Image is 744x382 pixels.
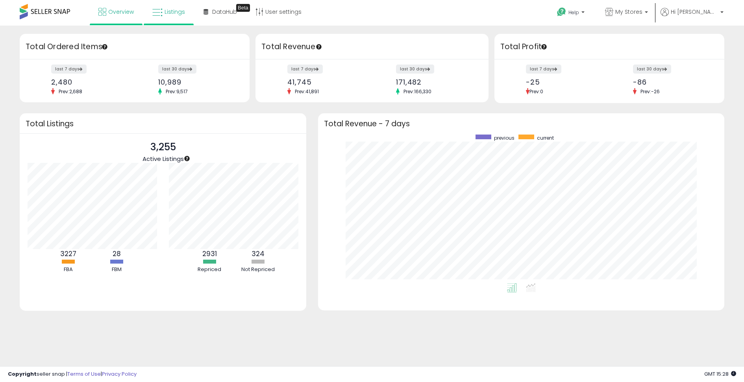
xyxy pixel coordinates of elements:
[165,8,185,16] span: Listings
[51,65,87,74] label: last 7 days
[158,78,236,86] div: 10,989
[108,8,134,16] span: Overview
[396,78,475,86] div: 171,482
[51,78,129,86] div: 2,480
[60,249,76,258] b: 3227
[158,65,196,74] label: last 30 days
[537,135,554,141] span: current
[526,65,561,74] label: last 7 days
[568,9,579,16] span: Help
[234,266,281,273] div: Not Repriced
[26,41,244,52] h3: Total Ordered Items
[143,155,184,163] span: Active Listings
[291,88,323,95] span: Prev: 41,891
[101,43,108,50] div: Tooltip anchor
[183,155,191,162] div: Tooltip anchor
[143,140,184,155] p: 3,255
[261,41,483,52] h3: Total Revenue
[540,43,548,50] div: Tooltip anchor
[633,65,671,74] label: last 30 days
[44,266,92,273] div: FBA
[162,88,192,95] span: Prev: 9,517
[287,78,366,86] div: 41,745
[113,249,121,258] b: 28
[529,88,543,95] span: Prev: 0
[236,4,250,12] div: Tooltip anchor
[551,1,592,26] a: Help
[661,8,724,26] a: Hi [PERSON_NAME]
[315,43,322,50] div: Tooltip anchor
[287,65,323,74] label: last 7 days
[400,88,435,95] span: Prev: 166,330
[186,266,233,273] div: Repriced
[494,135,515,141] span: previous
[93,266,140,273] div: FBM
[252,249,265,258] b: 324
[396,65,434,74] label: last 30 days
[671,8,718,16] span: Hi [PERSON_NAME]
[55,88,86,95] span: Prev: 2,688
[557,7,566,17] i: Get Help
[202,249,217,258] b: 2931
[615,8,642,16] span: My Stores
[633,78,711,86] div: -86
[637,88,664,95] span: Prev: -26
[324,121,718,127] h3: Total Revenue - 7 days
[500,41,718,52] h3: Total Profit
[526,78,603,86] div: -25
[26,121,300,127] h3: Total Listings
[212,8,237,16] span: DataHub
